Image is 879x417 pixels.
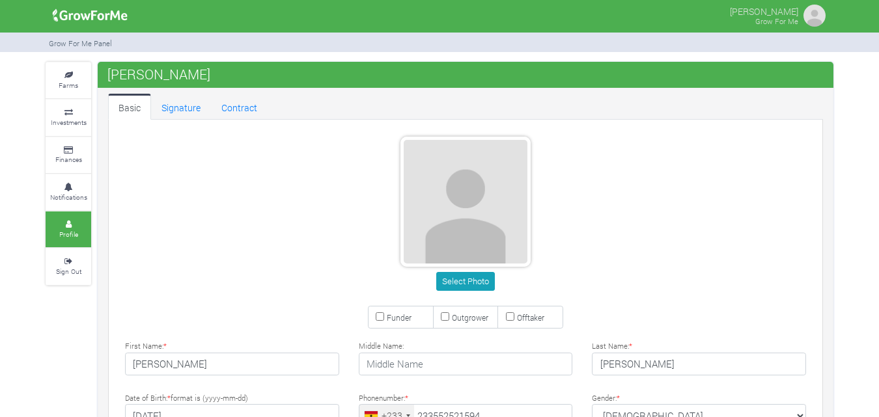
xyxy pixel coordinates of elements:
input: Outgrower [441,312,449,321]
small: Profile [59,230,78,239]
a: Contract [211,94,268,120]
small: Outgrower [452,312,488,323]
small: Notifications [50,193,87,202]
input: First Name [125,353,339,376]
img: growforme image [48,3,132,29]
a: Investments [46,100,91,135]
label: Last Name: [592,341,632,352]
small: Sign Out [56,267,81,276]
button: Select Photo [436,272,494,291]
input: Middle Name [359,353,573,376]
small: Farms [59,81,78,90]
a: Profile [46,211,91,247]
small: Grow For Me [755,16,798,26]
input: Last Name [592,353,806,376]
input: Funder [376,312,384,321]
a: Signature [151,94,211,120]
img: growforme image [802,3,828,29]
a: Notifications [46,174,91,210]
label: First Name: [125,341,167,352]
span: [PERSON_NAME] [104,61,214,87]
a: Basic [108,94,151,120]
a: Sign Out [46,249,91,284]
p: [PERSON_NAME] [730,3,798,18]
small: Grow For Me Panel [49,38,112,48]
label: Gender: [592,393,620,404]
label: Date of Birth: format is (yyyy-mm-dd) [125,393,248,404]
small: Finances [55,155,82,164]
small: Offtaker [517,312,544,323]
input: Offtaker [506,312,514,321]
a: Finances [46,137,91,173]
a: Farms [46,62,91,98]
label: Middle Name: [359,341,404,352]
small: Investments [51,118,87,127]
label: Phonenumber: [359,393,408,404]
small: Funder [387,312,412,323]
